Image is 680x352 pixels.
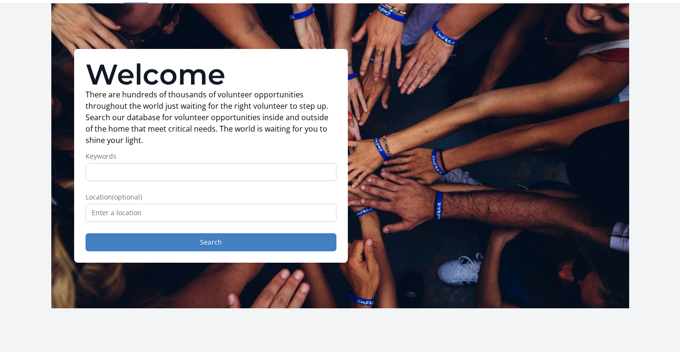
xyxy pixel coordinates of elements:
[86,204,336,222] input: Enter a location
[86,60,336,89] h1: Welcome
[86,152,336,161] label: Keywords
[86,89,336,146] p: There are hundreds of thousands of volunteer opportunities throughout the world just waiting for ...
[86,192,336,202] label: Location
[86,233,336,251] button: Search
[112,192,142,201] span: (optional)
